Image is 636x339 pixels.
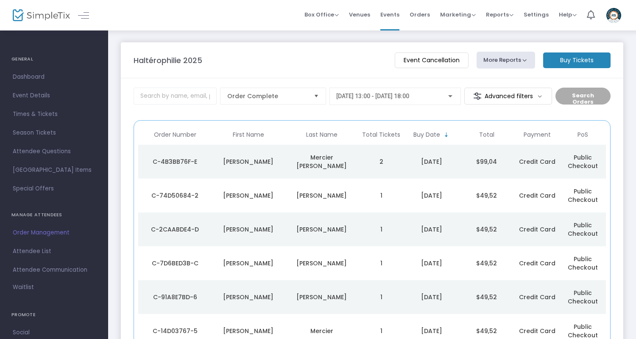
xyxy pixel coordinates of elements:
[459,145,514,179] td: $99,04
[140,259,209,267] div: C-7D6BED3B-C
[486,11,513,19] span: Reports
[13,183,95,194] span: Special Offers
[227,92,307,100] span: Order Complete
[13,90,95,101] span: Event Details
[519,157,555,166] span: Credit Card
[477,52,535,69] button: More Reports
[524,4,549,25] span: Settings
[287,225,356,234] div: Laprise
[134,88,217,105] input: Search by name, email, phone, order number, ip address, or last 4 digits of card
[214,259,283,267] div: Sébastien
[140,191,209,200] div: C-74D50684-2
[13,146,95,157] span: Attendee Questions
[479,131,494,138] span: Total
[214,191,283,200] div: Vicky
[214,157,283,166] div: Mélissa
[358,179,404,212] td: 1
[287,191,356,200] div: Moreau
[568,153,598,170] span: Public Checkout
[287,293,356,301] div: Dionne
[13,72,95,83] span: Dashboard
[519,225,555,234] span: Credit Card
[524,131,551,138] span: Payment
[543,52,611,68] m-button: Buy Tickets
[140,157,209,166] div: C-4B3BB76F-E
[287,327,356,335] div: Mercier
[349,4,370,25] span: Venues
[13,327,95,338] span: Social
[459,246,514,280] td: $49,52
[358,145,404,179] td: 2
[413,131,440,138] span: Buy Date
[13,109,95,120] span: Times & Tickets
[519,293,555,301] span: Credit Card
[568,255,598,272] span: Public Checkout
[406,327,457,335] div: 15/07/2025
[559,11,577,19] span: Help
[13,283,34,292] span: Waitlist
[459,212,514,246] td: $49,52
[568,221,598,238] span: Public Checkout
[358,125,404,145] th: Total Tickets
[577,131,588,138] span: PoS
[233,131,264,138] span: First Name
[287,259,356,267] div: Guay
[380,4,399,25] span: Events
[358,280,404,314] td: 1
[443,132,450,138] span: Sortable
[214,225,283,234] div: Alexandre
[310,88,322,104] button: Select
[459,179,514,212] td: $49,52
[519,191,555,200] span: Credit Card
[519,327,555,335] span: Credit Card
[568,187,598,204] span: Public Checkout
[519,259,555,267] span: Credit Card
[336,93,409,99] span: [DATE] 13:00 - [DATE] 18:00
[406,293,457,301] div: 18/07/2025
[304,11,339,19] span: Box Office
[214,327,283,335] div: Etienne
[395,52,469,68] m-button: Event Cancellation
[154,131,196,138] span: Order Number
[13,227,95,238] span: Order Management
[140,225,209,234] div: C-2CAABDE4-D
[13,165,95,176] span: [GEOGRAPHIC_DATA] Items
[13,265,95,276] span: Attendee Communication
[568,289,598,306] span: Public Checkout
[440,11,476,19] span: Marketing
[406,191,457,200] div: 20/07/2025
[134,55,202,66] m-panel-title: Haltérophilie 2025
[406,225,457,234] div: 18/07/2025
[306,131,338,138] span: Last Name
[473,92,482,100] img: filter
[11,306,97,323] h4: PROMOTE
[459,280,514,314] td: $49,52
[406,259,457,267] div: 18/07/2025
[358,212,404,246] td: 1
[11,207,97,223] h4: MANAGE ATTENDEES
[140,327,209,335] div: C-14D03767-5
[13,127,95,138] span: Season Tickets
[406,157,457,166] div: 29/07/2025
[410,4,430,25] span: Orders
[358,246,404,280] td: 1
[11,51,97,68] h4: GENERAL
[140,293,209,301] div: C-91A8E7BD-6
[214,293,283,301] div: Cédric
[464,88,552,105] m-button: Advanced filters
[13,246,95,257] span: Attendee List
[287,153,356,170] div: Mercier Laliberté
